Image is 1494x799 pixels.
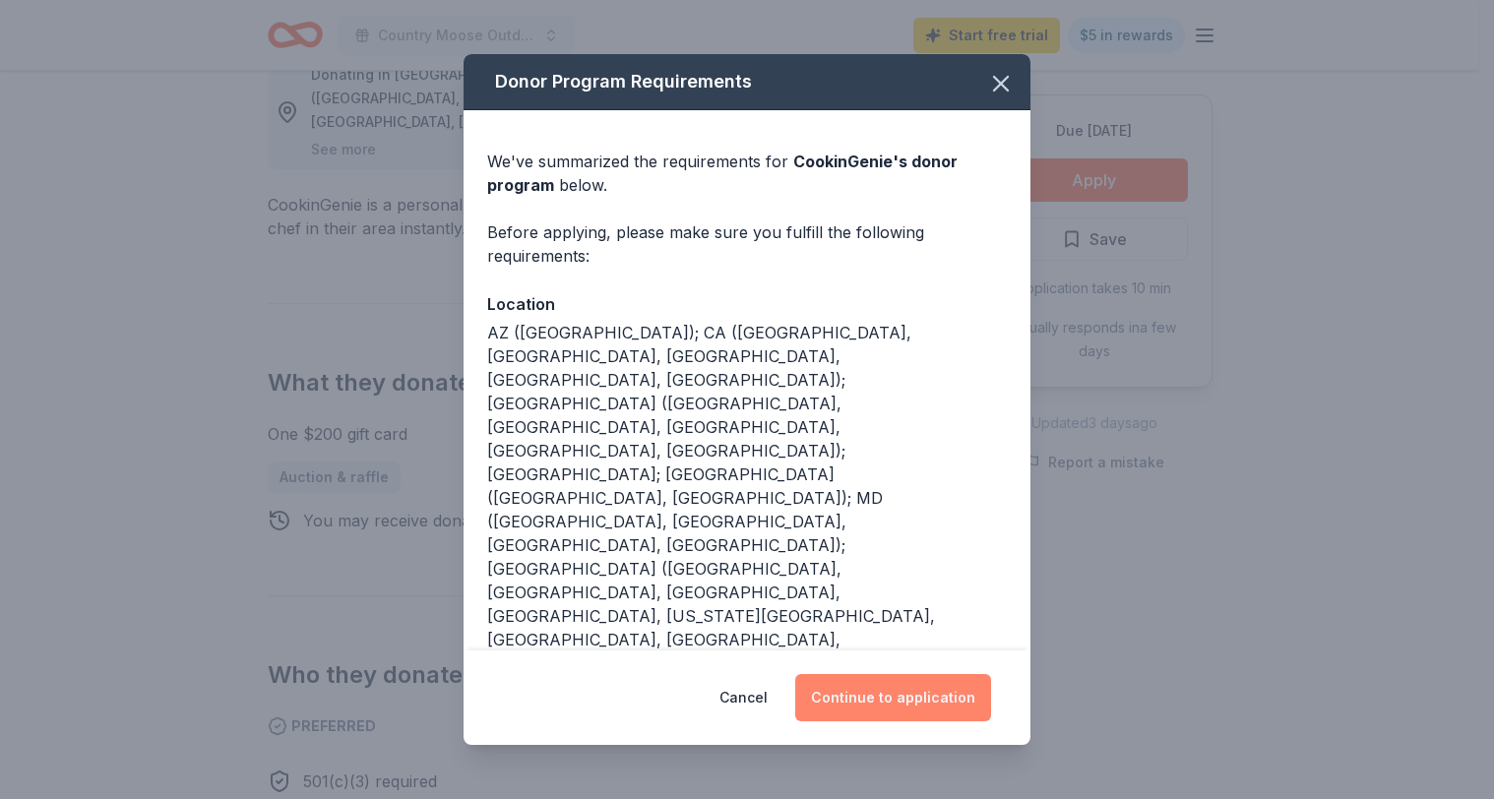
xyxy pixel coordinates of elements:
[719,674,768,721] button: Cancel
[487,291,1007,317] div: Location
[487,220,1007,268] div: Before applying, please make sure you fulfill the following requirements:
[464,54,1030,110] div: Donor Program Requirements
[795,674,991,721] button: Continue to application
[487,150,1007,197] div: We've summarized the requirements for below.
